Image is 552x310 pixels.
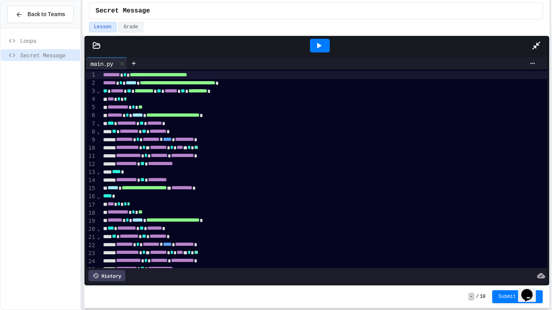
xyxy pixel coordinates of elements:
span: Fold line [96,226,100,232]
span: Fold line [96,128,100,135]
span: - [468,293,474,301]
button: Back to Teams [7,6,74,23]
div: 2 [86,79,97,87]
div: 3 [86,87,97,95]
button: Grade [118,22,143,32]
span: Secret Message [96,6,150,16]
div: 20 [86,225,97,233]
div: 25 [86,266,97,274]
div: 22 [86,241,97,249]
span: Secret Message [20,51,77,59]
div: 14 [86,176,97,184]
span: 10 [480,293,485,300]
div: 17 [86,201,97,209]
div: 19 [86,217,97,225]
span: Fold line [96,234,100,240]
div: 11 [86,152,97,160]
span: Fold line [96,120,100,127]
div: 23 [86,249,97,258]
span: Fold line [96,169,100,175]
div: 1 [86,71,97,79]
button: Lesson [89,22,117,32]
span: / [476,293,479,300]
div: 18 [86,209,97,217]
div: 4 [86,95,97,103]
span: Fold line [96,193,100,200]
span: Back to Teams [27,10,65,19]
div: 9 [86,136,97,144]
div: 15 [86,184,97,193]
div: 24 [86,258,97,266]
div: main.py [86,59,117,68]
div: History [88,270,125,281]
div: 8 [86,128,97,136]
span: Loops [20,36,77,45]
div: 21 [86,233,97,241]
button: Submit Answer [492,290,543,303]
div: 16 [86,193,97,201]
div: 13 [86,168,97,176]
div: 6 [86,111,97,119]
div: 7 [86,120,97,128]
iframe: chat widget [518,278,544,302]
div: 12 [86,160,97,168]
div: main.py [86,57,127,69]
span: Fold line [96,88,100,94]
div: 5 [86,103,97,111]
span: Submit Answer [499,293,537,300]
div: 10 [86,144,97,152]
